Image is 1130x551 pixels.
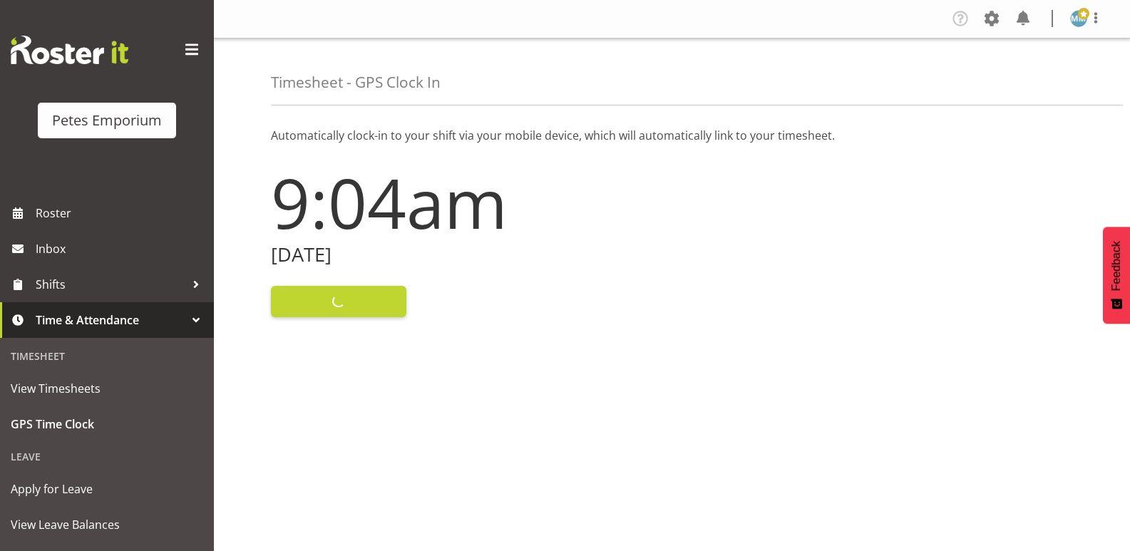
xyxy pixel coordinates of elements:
[1110,241,1123,291] span: Feedback
[11,378,203,399] span: View Timesheets
[1070,10,1087,27] img: mandy-mosley3858.jpg
[11,514,203,535] span: View Leave Balances
[36,238,207,259] span: Inbox
[4,341,210,371] div: Timesheet
[4,507,210,542] a: View Leave Balances
[271,244,664,266] h2: [DATE]
[4,442,210,471] div: Leave
[11,36,128,64] img: Rosterit website logo
[271,127,1073,144] p: Automatically clock-in to your shift via your mobile device, which will automatically link to you...
[11,478,203,500] span: Apply for Leave
[36,309,185,331] span: Time & Attendance
[271,164,664,241] h1: 9:04am
[36,274,185,295] span: Shifts
[271,74,441,91] h4: Timesheet - GPS Clock In
[1103,227,1130,324] button: Feedback - Show survey
[52,110,162,131] div: Petes Emporium
[4,371,210,406] a: View Timesheets
[36,202,207,224] span: Roster
[4,406,210,442] a: GPS Time Clock
[11,413,203,435] span: GPS Time Clock
[4,471,210,507] a: Apply for Leave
